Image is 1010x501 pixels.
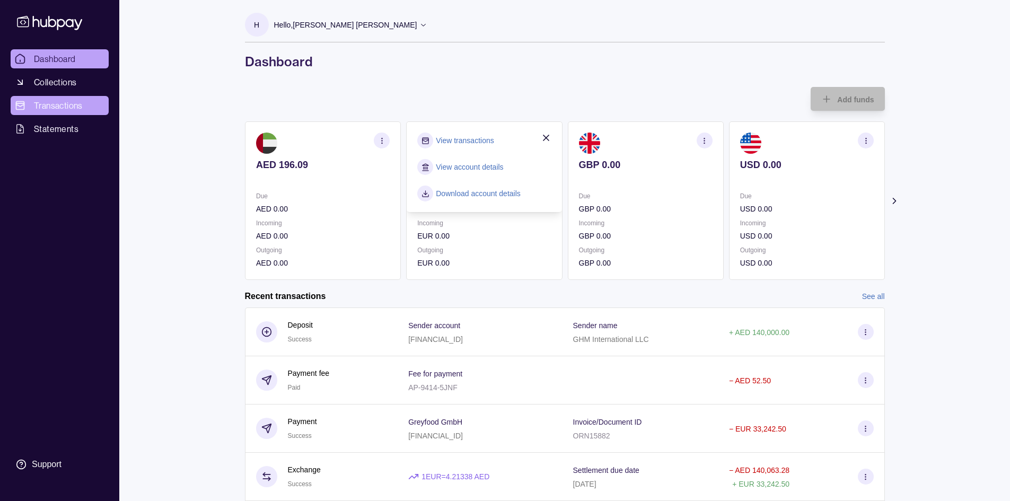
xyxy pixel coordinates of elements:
img: us [740,133,761,154]
p: Outgoing [417,244,551,256]
p: H [254,19,259,31]
p: [DATE] [573,480,596,488]
p: Outgoing [740,244,873,256]
button: Add funds [811,87,884,111]
p: ORN15882 [573,432,610,440]
p: [FINANCIAL_ID] [408,432,463,440]
p: Deposit [288,319,313,331]
p: Due [578,190,712,202]
span: Statements [34,122,78,135]
p: Sender account [408,321,460,330]
p: Incoming [256,217,390,229]
span: Success [288,336,312,343]
div: Support [32,459,62,470]
p: AED 0.00 [256,203,390,215]
p: Incoming [417,217,551,229]
h1: Dashboard [245,53,885,70]
p: − EUR 33,242.50 [729,425,786,433]
p: Outgoing [578,244,712,256]
p: Outgoing [256,244,390,256]
p: GBP 0.00 [578,203,712,215]
p: Payment fee [288,367,330,379]
p: AED 0.00 [256,230,390,242]
p: + AED 140,000.00 [729,328,789,337]
a: Collections [11,73,109,92]
p: USD 0.00 [740,203,873,215]
p: Sender name [573,321,618,330]
p: USD 0.00 [740,159,873,171]
a: Download account details [436,188,521,199]
span: Dashboard [34,52,76,65]
p: AP-9414-5JNF [408,383,458,392]
p: Incoming [578,217,712,229]
p: Payment [288,416,317,427]
span: Add funds [837,95,874,104]
p: 1 EUR = 4.21338 AED [421,471,489,482]
p: AED 196.09 [256,159,390,171]
p: Settlement due date [573,466,639,474]
p: Due [740,190,873,202]
a: View account details [436,161,503,173]
span: Success [288,432,312,440]
p: EUR 0.00 [417,230,551,242]
a: See all [862,291,885,302]
a: Statements [11,119,109,138]
p: GBP 0.00 [578,257,712,269]
p: USD 0.00 [740,257,873,269]
p: Exchange [288,464,321,476]
img: ae [256,133,277,154]
p: EUR 0.00 [417,257,551,269]
p: AED 0.00 [256,257,390,269]
a: Dashboard [11,49,109,68]
p: GBP 0.00 [578,159,712,171]
p: Hello, [PERSON_NAME] [PERSON_NAME] [274,19,417,31]
p: USD 0.00 [740,230,873,242]
p: − AED 140,063.28 [729,466,789,474]
p: Incoming [740,217,873,229]
img: gb [578,133,600,154]
a: Transactions [11,96,109,115]
h2: Recent transactions [245,291,326,302]
span: Collections [34,76,76,89]
p: Fee for payment [408,370,462,378]
a: Support [11,453,109,476]
span: Paid [288,384,301,391]
p: Due [256,190,390,202]
p: + EUR 33,242.50 [732,480,789,488]
p: − AED 52.50 [729,376,771,385]
span: Success [288,480,312,488]
a: View transactions [436,135,494,146]
p: Invoice/Document ID [573,418,642,426]
span: Transactions [34,99,83,112]
p: Greyfood GmbH [408,418,462,426]
p: [FINANCIAL_ID] [408,335,463,344]
p: GHM International LLC [573,335,649,344]
p: GBP 0.00 [578,230,712,242]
